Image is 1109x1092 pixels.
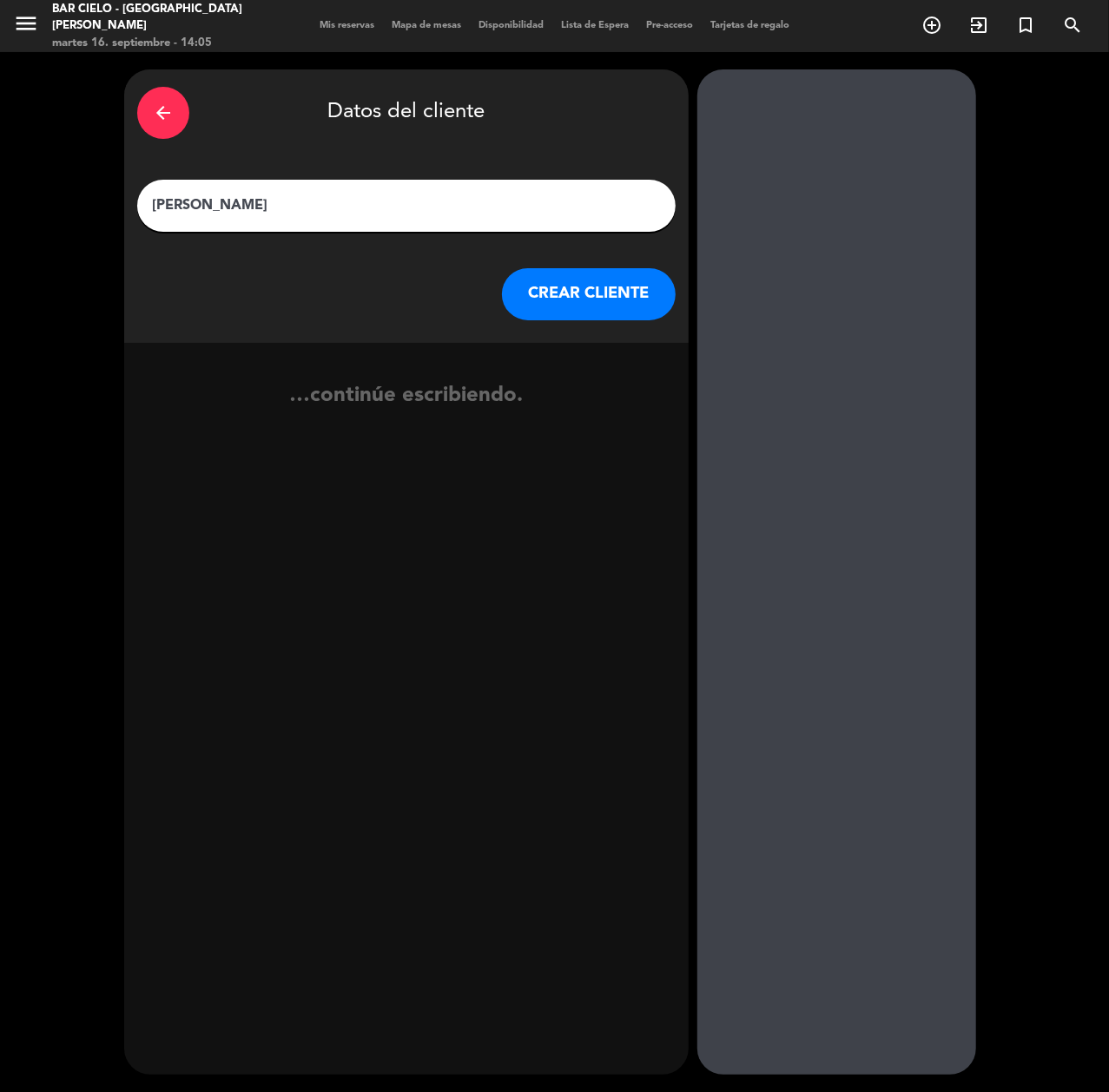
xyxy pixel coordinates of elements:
i: turned_in_not [1015,15,1036,36]
button: menu [13,10,39,43]
button: CREAR CLIENTE [502,268,676,320]
span: Mapa de mesas [383,21,470,30]
input: Escriba nombre, correo electrónico o número de teléfono... [150,194,663,218]
i: exit_to_app [968,15,989,36]
div: Bar Cielo - [GEOGRAPHIC_DATA][PERSON_NAME] [52,1,264,35]
span: Tarjetas de regalo [702,21,798,30]
div: Datos del cliente [137,82,676,143]
span: Mis reservas [311,21,383,30]
i: search [1062,15,1083,36]
i: add_circle_outline [921,15,942,36]
span: Pre-acceso [637,21,702,30]
div: …continúe escribiendo. [124,379,689,444]
i: menu [13,10,39,36]
i: arrow_back [153,102,174,123]
span: Lista de Espera [552,21,637,30]
div: martes 16. septiembre - 14:05 [52,35,264,52]
span: Disponibilidad [470,21,552,30]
